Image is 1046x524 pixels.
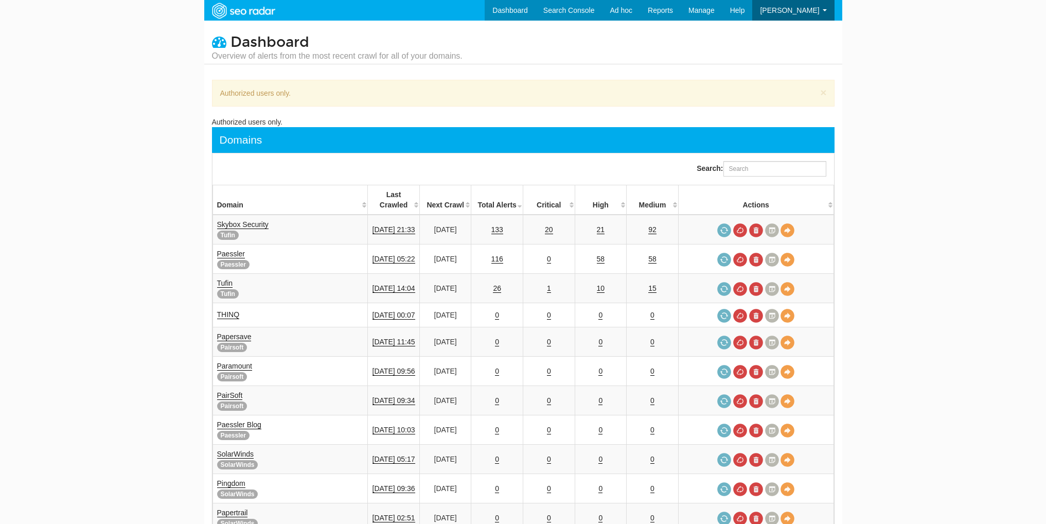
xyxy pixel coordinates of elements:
a: Crawl History [765,253,779,267]
button: × [820,87,826,98]
a: Request a crawl [717,424,731,438]
a: [DATE] 09:34 [373,396,415,405]
span: Ad hoc [610,6,632,14]
a: PairSoft [217,391,243,400]
a: 0 [547,338,551,346]
a: Request a crawl [717,309,731,323]
a: 0 [547,396,551,405]
a: Delete most recent audit [749,453,763,467]
a: View Domain Overview [781,223,794,237]
a: 0 [598,455,602,464]
a: Delete most recent audit [749,336,763,350]
a: SolarWinds [217,450,254,459]
i:  [212,34,226,49]
a: 0 [650,396,654,405]
a: Crawl History [765,365,779,379]
a: View Domain Overview [781,309,794,323]
a: Crawl History [765,482,779,496]
a: Skybox Security [217,220,269,229]
a: 0 [547,455,551,464]
a: 0 [650,367,654,376]
span: Pairsoft [217,343,247,352]
a: 0 [598,367,602,376]
a: Crawl History [765,309,779,323]
a: Cancel in-progress audit [733,482,747,496]
a: 0 [650,514,654,522]
a: 0 [547,255,551,264]
a: Request a crawl [717,253,731,267]
a: 0 [547,311,551,320]
a: View Domain Overview [781,365,794,379]
th: Domain: activate to sort column ascending [212,185,368,215]
td: [DATE] [419,415,471,445]
a: Crawl History [765,424,779,438]
a: View Domain Overview [781,253,794,267]
a: 0 [495,311,499,320]
a: [DATE] 05:17 [373,455,415,464]
span: Pairsoft [217,401,247,411]
a: 133 [491,225,503,234]
span: SolarWinds [217,460,258,469]
span: Paessler [217,260,250,269]
a: [DATE] 09:56 [373,367,415,376]
td: [DATE] [419,474,471,503]
small: Overview of alerts from the most recent crawl for all of your domains. [212,50,463,62]
td: [DATE] [419,445,471,474]
a: Cancel in-progress audit [733,424,747,438]
a: Delete most recent audit [749,223,763,237]
a: 92 [648,225,657,234]
a: Crawl History [765,394,779,408]
a: Cancel in-progress audit [733,365,747,379]
a: 0 [598,311,602,320]
a: THINQ [217,310,240,319]
a: [DATE] 00:07 [373,311,415,320]
a: Paramount [217,362,252,371]
div: Domains [220,132,262,148]
a: Papersave [217,333,252,341]
a: 0 [598,514,602,522]
a: View Domain Overview [781,424,794,438]
a: 21 [597,225,605,234]
th: Last Crawled: activate to sort column descending [368,185,420,215]
a: [DATE] 05:22 [373,255,415,264]
a: 58 [597,255,605,264]
a: Request a crawl [717,453,731,467]
a: 0 [547,484,551,493]
th: Next Crawl: activate to sort column descending [419,185,471,215]
a: 0 [495,455,499,464]
a: 0 [650,484,654,493]
a: 58 [648,255,657,264]
a: Cancel in-progress audit [733,336,747,350]
a: 0 [495,396,499,405]
a: 116 [491,255,503,264]
a: [DATE] 11:45 [373,338,415,346]
a: 15 [648,284,657,293]
a: Cancel in-progress audit [733,253,747,267]
a: 0 [650,426,654,434]
span: Dashboard [231,33,309,51]
a: Pingdom [217,479,245,488]
th: Total Alerts: activate to sort column ascending [471,185,523,215]
a: [DATE] 21:33 [373,225,415,234]
a: Delete most recent audit [749,482,763,496]
td: [DATE] [419,244,471,274]
span: [PERSON_NAME] [760,6,819,14]
a: 0 [547,426,551,434]
a: 0 [547,367,551,376]
div: Authorized users only. [212,117,835,127]
a: Cancel in-progress audit [733,394,747,408]
span: Tufin [217,289,239,299]
div: Authorized users only. [212,80,835,107]
a: View Domain Overview [781,482,794,496]
a: 0 [650,311,654,320]
td: [DATE] [419,215,471,244]
a: View Domain Overview [781,336,794,350]
a: Tufin [217,279,233,288]
a: Delete most recent audit [749,394,763,408]
a: Request a crawl [717,482,731,496]
input: Search: [723,161,826,177]
a: 0 [547,514,551,522]
a: Request a crawl [717,365,731,379]
a: Paessler Blog [217,421,261,429]
a: 1 [547,284,551,293]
